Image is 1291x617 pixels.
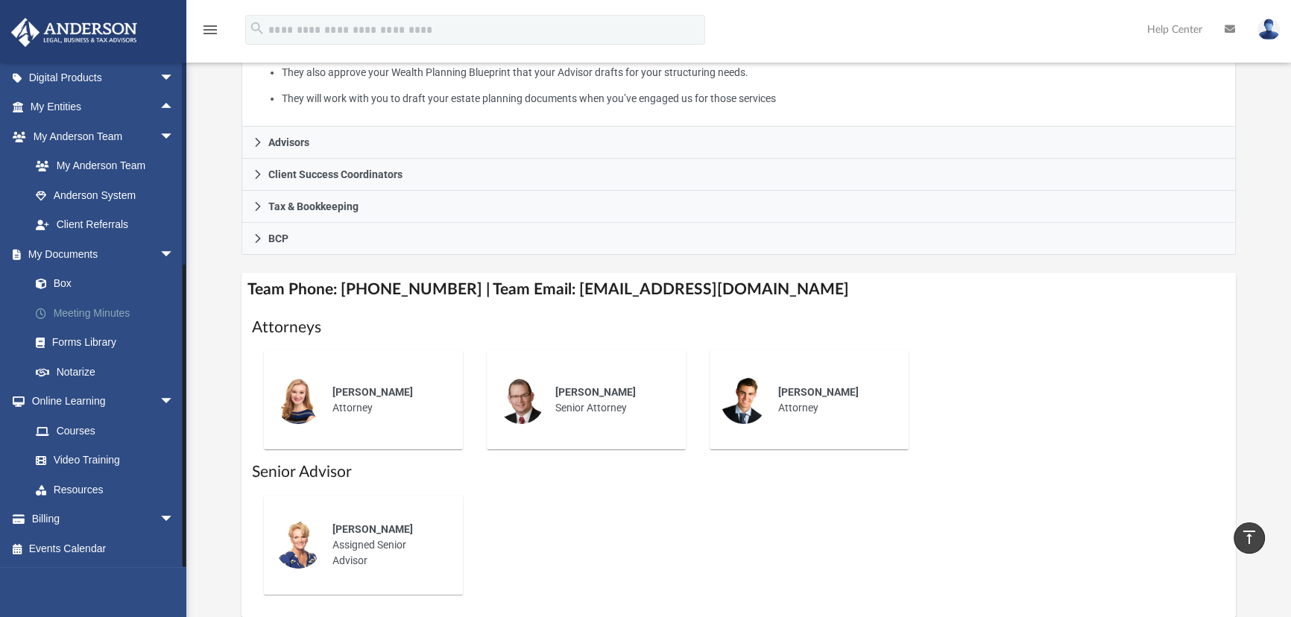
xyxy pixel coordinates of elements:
a: Tax & Bookkeeping [242,191,1236,223]
a: Notarize [21,357,197,387]
img: thumbnail [720,376,768,424]
h4: Team Phone: [PHONE_NUMBER] | Team Email: [EMAIL_ADDRESS][DOMAIN_NAME] [242,273,1236,306]
a: Forms Library [21,328,189,358]
a: Events Calendar [10,534,197,563]
div: Assigned Senior Advisor [322,511,452,579]
div: Attorney [768,374,898,426]
a: Client Referrals [21,210,189,240]
a: Meeting Minutes [21,298,197,328]
span: [PERSON_NAME] [332,523,413,535]
span: arrow_drop_down [160,121,189,152]
span: arrow_drop_down [160,387,189,417]
span: [PERSON_NAME] [778,386,859,398]
span: arrow_drop_down [160,504,189,535]
a: Resources [21,475,189,504]
span: BCP [268,233,288,244]
span: arrow_drop_up [160,92,189,123]
h1: Senior Advisor [252,461,1225,483]
span: Client Success Coordinators [268,169,403,180]
div: Senior Attorney [545,374,675,426]
a: Video Training [21,446,182,475]
i: search [249,20,265,37]
div: Attorney [322,374,452,426]
a: My Anderson Teamarrow_drop_down [10,121,189,151]
a: Courses [21,416,189,446]
span: arrow_drop_down [160,239,189,270]
img: thumbnail [497,376,545,424]
img: Anderson Advisors Platinum Portal [7,18,142,47]
a: My Documentsarrow_drop_down [10,239,197,269]
span: arrow_drop_down [160,63,189,93]
a: Advisors [242,127,1236,159]
span: Tax & Bookkeeping [268,201,359,212]
span: [PERSON_NAME] [555,386,636,398]
a: My Anderson Team [21,151,182,181]
li: They will work with you to draft your estate planning documents when you’ve engaged us for those ... [282,89,1225,108]
li: They also approve your Wealth Planning Blueprint that your Advisor drafts for your structuring ne... [282,63,1225,82]
img: thumbnail [274,376,322,424]
i: vertical_align_top [1240,528,1258,546]
a: Billingarrow_drop_down [10,504,197,534]
a: menu [201,28,219,39]
a: vertical_align_top [1234,522,1265,554]
span: Advisors [268,137,309,148]
img: thumbnail [274,521,322,569]
img: User Pic [1257,19,1280,40]
i: menu [201,21,219,39]
h1: Attorneys [252,317,1225,338]
a: Anderson System [21,180,189,210]
a: Box [21,269,189,299]
a: Online Learningarrow_drop_down [10,387,189,417]
a: BCP [242,223,1236,255]
a: Digital Productsarrow_drop_down [10,63,197,92]
a: Client Success Coordinators [242,159,1236,191]
a: My Entitiesarrow_drop_up [10,92,197,122]
span: [PERSON_NAME] [332,386,413,398]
